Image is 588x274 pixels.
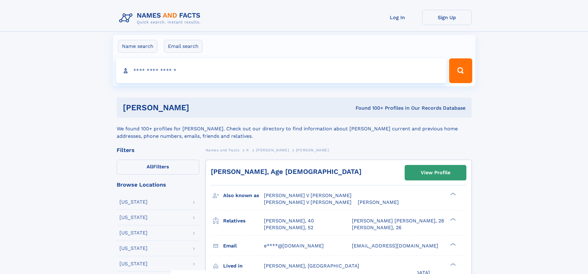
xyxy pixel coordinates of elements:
div: ❯ [449,242,456,246]
a: Names and Facts [206,146,240,154]
div: [US_STATE] [119,246,148,251]
span: [PERSON_NAME], [GEOGRAPHIC_DATA] [264,263,359,269]
div: Browse Locations [117,182,199,188]
div: [US_STATE] [119,215,148,220]
img: Logo Names and Facts [117,10,206,27]
a: View Profile [405,165,466,180]
a: [PERSON_NAME] [PERSON_NAME], 28 [352,217,444,224]
input: search input [116,58,447,83]
a: [PERSON_NAME], 26 [352,224,402,231]
span: [PERSON_NAME] V [PERSON_NAME] [264,199,352,205]
div: Filters [117,147,199,153]
div: ❯ [449,217,456,221]
div: ❯ [449,262,456,266]
label: Name search [118,40,157,53]
div: View Profile [421,166,450,180]
span: [PERSON_NAME] [296,148,329,152]
div: [US_STATE] [119,261,148,266]
a: Sign Up [422,10,472,25]
a: [PERSON_NAME], 52 [264,224,313,231]
h3: Relatives [223,216,264,226]
label: Filters [117,160,199,175]
label: Email search [164,40,202,53]
button: Search Button [449,58,472,83]
div: Found 100+ Profiles In Our Records Database [272,105,465,112]
a: [PERSON_NAME] [256,146,289,154]
div: [US_STATE] [119,200,148,204]
a: Log In [373,10,422,25]
span: [EMAIL_ADDRESS][DOMAIN_NAME] [352,243,438,249]
h1: [PERSON_NAME] [123,104,273,112]
span: [PERSON_NAME] [358,199,399,205]
a: [PERSON_NAME], Age [DEMOGRAPHIC_DATA] [211,168,361,175]
span: [PERSON_NAME] [256,148,289,152]
a: K [246,146,249,154]
span: [PERSON_NAME] V [PERSON_NAME] [264,192,352,198]
h3: Also known as [223,190,264,201]
h3: Lived in [223,261,264,271]
div: We found 100+ profiles for [PERSON_NAME]. Check out our directory to find information about [PERS... [117,118,472,140]
div: [US_STATE] [119,230,148,235]
a: [PERSON_NAME], 40 [264,217,314,224]
span: K [246,148,249,152]
span: All [147,164,153,170]
h3: Email [223,241,264,251]
div: ❯ [449,192,456,196]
